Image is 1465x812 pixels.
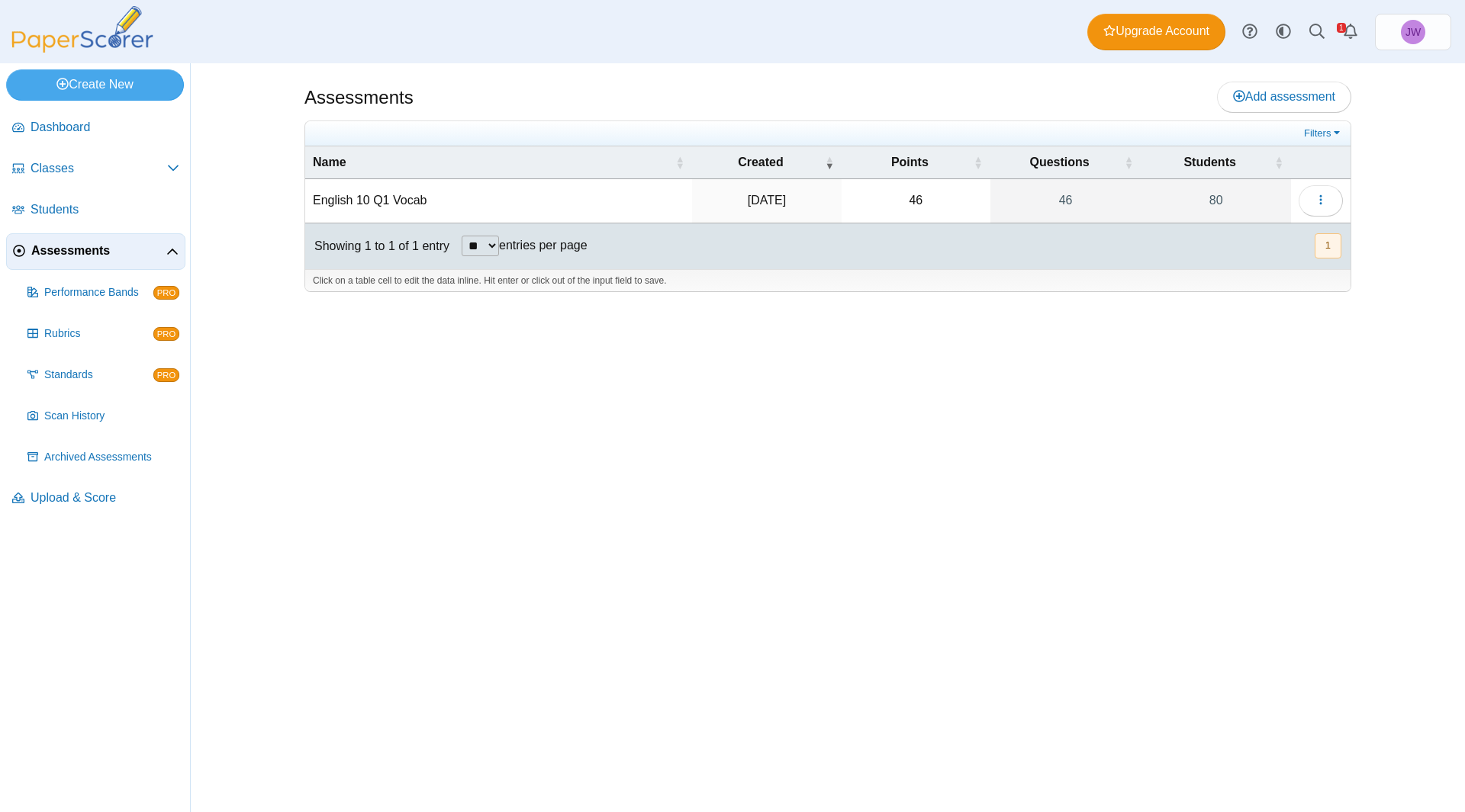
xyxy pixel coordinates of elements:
[44,367,153,383] span: Standards
[1124,155,1133,170] span: Questions : Activate to sort
[153,286,179,300] span: PRO
[31,119,179,136] span: Dashboard
[31,160,167,177] span: Classes
[6,110,185,146] a: Dashboard
[313,154,672,171] span: Name
[44,285,153,300] span: Performance Bands
[21,398,185,435] a: Scan History
[1300,126,1347,141] a: Filters
[1233,90,1335,103] span: Add assessment
[1103,23,1209,40] span: Upgrade Account
[6,42,159,55] a: PaperScorer
[499,239,588,252] label: entries per page
[44,409,179,424] span: Scan History
[21,274,185,311] a: Performance Bands PRO
[1148,154,1271,171] span: Students
[1217,82,1351,112] a: Add assessment
[305,269,1351,292] div: Click on a table cell to edit the data inline. Hit enter or click out of the input field to save.
[700,154,822,171] span: Created
[748,194,786,207] time: Sep 16, 2025 at 9:05 AM
[153,327,179,341] span: PRO
[1315,233,1341,258] button: 1
[21,316,185,352] a: Rubrics PRO
[1274,155,1283,170] span: Students : Activate to sort
[6,6,159,53] img: PaperScorer
[6,151,185,188] a: Classes
[1334,15,1367,49] a: Alerts
[153,368,179,382] span: PRO
[825,155,834,170] span: Created : Activate to remove sorting
[1375,14,1451,50] a: Joshua Williams
[1401,20,1425,44] span: Joshua Williams
[44,450,179,465] span: Archived Assessments
[304,85,414,111] h1: Assessments
[6,233,185,270] a: Assessments
[675,155,684,170] span: Name : Activate to sort
[998,154,1122,171] span: Questions
[6,192,185,229] a: Students
[1087,14,1225,50] a: Upgrade Account
[1141,179,1291,222] a: 80
[31,489,179,506] span: Upload & Score
[21,439,185,476] a: Archived Assessments
[305,223,449,269] div: Showing 1 to 1 of 1 entry
[31,201,179,218] span: Students
[849,154,971,171] span: Points
[305,179,692,223] td: English 10 Q1 Vocab
[974,155,983,170] span: Points : Activate to sort
[6,480,185,517] a: Upload & Score
[6,69,184,100] a: Create New
[990,179,1141,222] a: 46
[31,242,166,259] span: Assessments
[1313,233,1341,258] nav: pagination
[1405,27,1421,37] span: Joshua Williams
[842,179,990,223] td: 46
[21,357,185,393] a: Standards PRO
[44,326,153,342] span: Rubrics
